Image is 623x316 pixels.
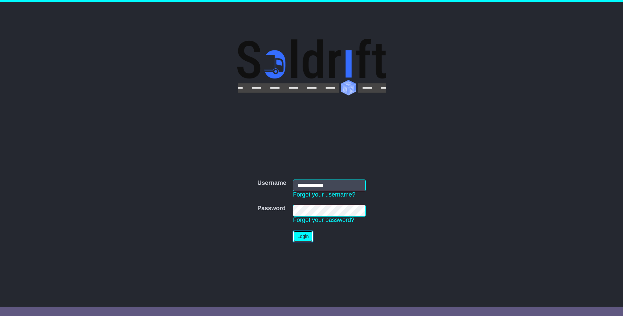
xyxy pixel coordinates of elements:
[237,39,386,95] img: Soldrift Pty Ltd
[293,191,355,198] a: Forgot your username?
[293,217,354,223] a: Forgot your password?
[293,231,313,242] button: Login
[257,205,286,212] label: Password
[257,180,286,187] label: Username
